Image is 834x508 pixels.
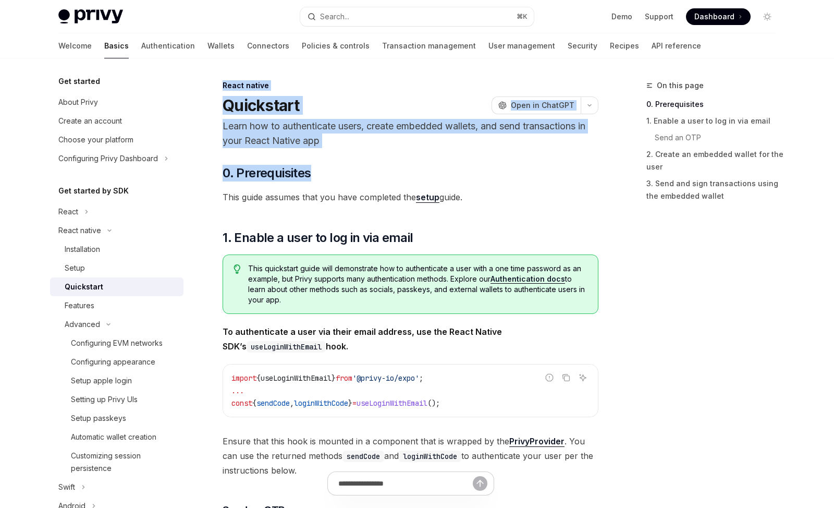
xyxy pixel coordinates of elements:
[517,13,528,21] span: ⌘ K
[576,371,590,384] button: Ask AI
[223,229,413,246] span: 1. Enable a user to log in via email
[231,398,252,408] span: const
[58,481,75,493] div: Swift
[646,96,784,113] a: 0. Prerequisites
[294,398,348,408] span: loginWithCode
[50,371,183,390] a: Setup apple login
[332,373,336,383] span: }
[399,451,461,462] code: loginWithCode
[352,398,357,408] span: =
[223,165,311,182] span: 0. Prerequisites
[50,446,183,478] a: Customizing session persistence
[58,75,100,88] h5: Get started
[104,33,129,58] a: Basics
[357,398,427,408] span: useLoginWithEmail
[223,326,502,352] strong: To authenticate a user via their email address, use the React Native SDK’s hook.
[223,96,300,115] h1: Quickstart
[382,33,476,58] a: Transaction management
[342,451,384,462] code: sendCode
[71,337,163,349] div: Configuring EVM networks
[65,262,85,274] div: Setup
[50,240,183,259] a: Installation
[71,393,138,406] div: Setting up Privy UIs
[50,130,183,149] a: Choose your platform
[231,386,244,395] span: ...
[50,428,183,446] a: Automatic wallet creation
[490,274,565,284] a: Authentication docs
[646,113,784,129] a: 1. Enable a user to log in via email
[50,296,183,315] a: Features
[65,318,100,331] div: Advanced
[234,264,241,274] svg: Tip
[488,33,555,58] a: User management
[223,190,598,204] span: This guide assumes that you have completed the guide.
[256,373,261,383] span: {
[256,398,290,408] span: sendCode
[686,8,751,25] a: Dashboard
[71,356,155,368] div: Configuring appearance
[247,33,289,58] a: Connectors
[50,409,183,428] a: Setup passkeys
[50,112,183,130] a: Create an account
[759,8,776,25] button: Toggle dark mode
[58,115,122,127] div: Create an account
[509,436,565,447] a: PrivyProvider
[50,93,183,112] a: About Privy
[657,79,704,92] span: On this page
[511,100,574,111] span: Open in ChatGPT
[611,11,632,22] a: Demo
[223,434,598,478] span: Ensure that this hook is mounted in a component that is wrapped by the . You can use the returned...
[58,134,133,146] div: Choose your platform
[50,202,183,221] button: Toggle React section
[207,33,235,58] a: Wallets
[50,277,183,296] a: Quickstart
[50,353,183,371] a: Configuring appearance
[568,33,597,58] a: Security
[71,374,132,387] div: Setup apple login
[338,472,473,495] input: Ask a question...
[261,373,332,383] span: useLoginWithEmail
[646,175,784,204] a: 3. Send and sign transactions using the embedded wallet
[58,9,123,24] img: light logo
[71,431,156,443] div: Automatic wallet creation
[416,192,439,203] a: setup
[50,149,183,168] button: Toggle Configuring Privy Dashboard section
[652,33,701,58] a: API reference
[50,259,183,277] a: Setup
[543,371,556,384] button: Report incorrect code
[419,373,423,383] span: ;
[300,7,534,26] button: Open search
[58,205,78,218] div: React
[58,96,98,108] div: About Privy
[352,373,419,383] span: '@privy-io/expo'
[223,80,598,91] div: React native
[320,10,349,23] div: Search...
[610,33,639,58] a: Recipes
[252,398,256,408] span: {
[50,390,183,409] a: Setting up Privy UIs
[248,263,587,305] span: This quickstart guide will demonstrate how to authenticate a user with a one time password as an ...
[694,11,734,22] span: Dashboard
[302,33,370,58] a: Policies & controls
[50,334,183,353] a: Configuring EVM networks
[65,299,94,312] div: Features
[58,224,101,237] div: React native
[65,281,103,293] div: Quickstart
[71,412,126,425] div: Setup passkeys
[71,450,177,475] div: Customizing session persistence
[231,373,256,383] span: import
[559,371,573,384] button: Copy the contents from the code block
[646,146,784,175] a: 2. Create an embedded wallet for the user
[50,478,183,497] button: Toggle Swift section
[646,129,784,146] a: Send an OTP
[336,373,352,383] span: from
[58,185,129,197] h5: Get started by SDK
[141,33,195,58] a: Authentication
[247,341,326,353] code: useLoginWithEmail
[65,243,100,256] div: Installation
[348,398,352,408] span: }
[645,11,673,22] a: Support
[290,398,294,408] span: ,
[223,119,598,148] p: Learn how to authenticate users, create embedded wallets, and send transactions in your React Nat...
[427,398,440,408] span: ();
